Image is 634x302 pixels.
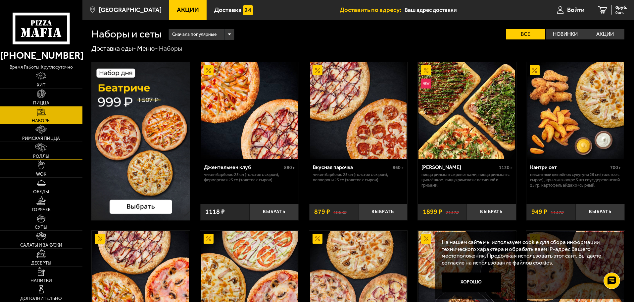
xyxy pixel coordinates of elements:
span: 0 шт. [615,11,627,15]
button: Выбрать [467,204,516,220]
s: 1068 ₽ [333,209,347,215]
span: Супы [35,225,47,230]
a: Меню- [137,44,158,52]
img: Акционный [530,65,540,75]
span: 700 г [610,165,621,170]
a: АкционныйНовинкаМама Миа [418,62,516,159]
button: Хорошо [442,272,501,292]
img: Акционный [421,65,431,75]
label: Новинки [546,29,585,39]
span: Дополнительно [20,296,62,301]
img: Акционный [204,234,214,244]
span: Римская пицца [22,136,60,141]
span: 879 ₽ [314,209,330,215]
p: На нашем сайте мы используем cookie для сбора информации технического характера и обрабатываем IP... [442,239,615,266]
span: Роллы [33,154,49,159]
span: 1118 ₽ [205,209,225,215]
span: Пицца [33,101,49,105]
a: Доставка еды- [91,44,136,52]
div: Кантри сет [530,164,609,170]
p: Пицца Римская с креветками, Пицца Римская с цыплёнком, Пицца Римская с ветчиной и грибами. [421,172,512,188]
span: 1899 ₽ [423,209,442,215]
span: Обеды [33,190,49,194]
div: Джентельмен клуб [204,164,282,170]
span: Акции [177,7,199,13]
img: Вкусная парочка [310,62,407,159]
a: АкционныйВкусная парочка [309,62,408,159]
span: 1120 г [499,165,512,170]
p: Чикен Барбекю 25 см (толстое с сыром), Фермерская 25 см (толстое с сыром). [204,172,295,183]
span: Войти [567,7,585,13]
p: Чикен Барбекю 25 см (толстое с сыром), Пепперони 25 см (толстое с сыром). [313,172,404,183]
span: Горячее [32,208,51,212]
s: 2137 ₽ [446,209,459,215]
img: Акционный [95,234,105,244]
span: 949 ₽ [531,209,547,215]
span: WOK [36,172,46,177]
span: 860 г [393,165,404,170]
input: Ваш адрес доставки [405,4,531,16]
img: Джентельмен клуб [201,62,298,159]
a: АкционныйКантри сет [526,62,625,159]
label: Акции [585,29,624,39]
p: Пикантный цыплёнок сулугуни 25 см (толстое с сыром), крылья в кляре 5 шт соус деревенский 25 гр, ... [530,172,621,188]
img: Кантри сет [527,62,624,159]
span: [GEOGRAPHIC_DATA] [99,7,162,13]
span: Наборы [32,119,51,123]
button: Выбрать [358,204,407,220]
a: АкционныйДжентельмен клуб [200,62,299,159]
button: Выбрать [250,204,299,220]
span: 880 г [284,165,295,170]
label: Все [506,29,545,39]
s: 1147 ₽ [551,209,564,215]
div: Наборы [159,44,182,53]
div: Вкусная парочка [313,164,391,170]
img: Акционный [204,65,214,75]
span: Салаты и закуски [20,243,62,248]
span: Доставить по адресу: [340,7,405,13]
img: Новинка [421,79,431,89]
div: [PERSON_NAME] [421,164,497,170]
h1: Наборы и сеты [91,29,162,39]
img: Акционный [313,234,322,244]
span: Доставка [214,7,242,13]
span: 0 руб. [615,5,627,10]
img: Акционный [421,234,431,244]
span: Хит [37,83,45,88]
span: Десерты [31,261,51,266]
span: Сначала популярные [172,28,217,41]
img: Мама Миа [418,62,515,159]
button: Выбрать [576,204,625,220]
span: Напитки [30,278,52,283]
img: Акционный [313,65,322,75]
img: 15daf4d41897b9f0e9f617042186c801.svg [243,5,253,15]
